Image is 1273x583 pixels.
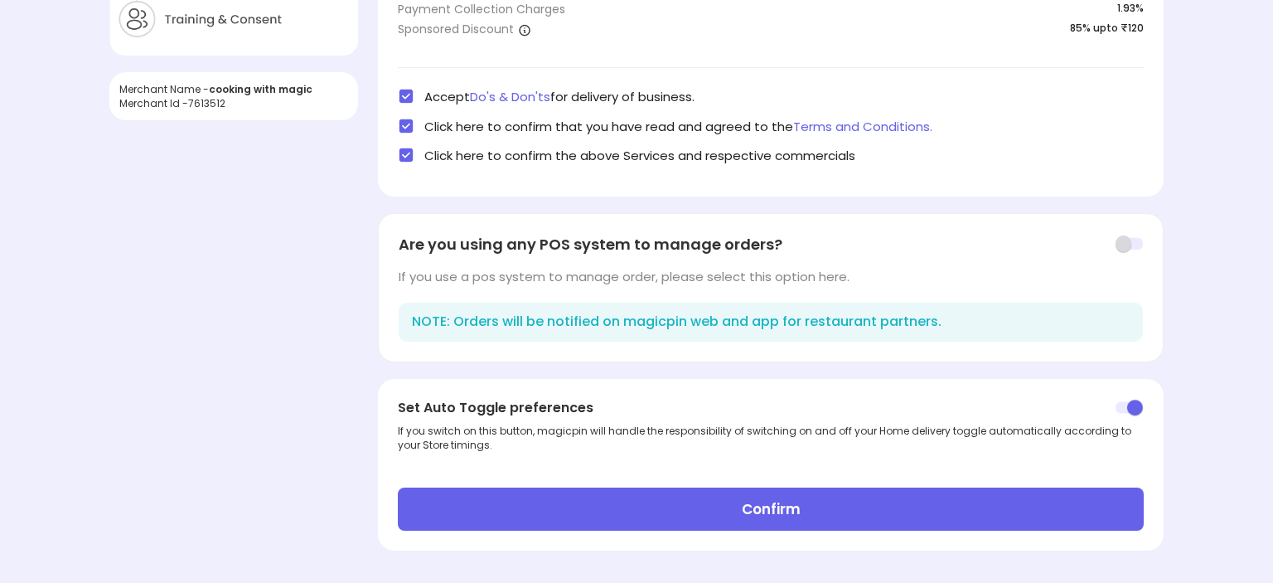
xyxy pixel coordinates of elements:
[119,82,348,96] div: Merchant Name -
[424,118,932,135] span: Click here to confirm that you have read and agreed to the
[398,1,565,17] div: Payment Collection Charges
[1070,21,1144,41] span: 85% upto ₹120
[398,424,1144,452] div: If you switch on this button, magicpin will handle the responsibility of switching on and off you...
[470,88,550,105] span: Do's & Don'ts
[398,88,414,104] img: check
[399,234,782,255] span: Are you using any POS system to manage orders?
[399,303,1143,342] div: NOTE: Orders will be notified on magicpin web and app for restaurant partners.
[1117,1,1144,21] span: 1.93%
[399,268,1143,285] div: If you use a pos system to manage order, please select this option here.
[1116,399,1144,417] img: pjpZYCU39gJvuxdatW4kArkLHrOpv3x53-IMsG4-PmLRue8W0vkwj7d-qyxTLkUJ2NTKs8Wi_BLD-WXOcR-hvawfdeE4R0UVS...
[398,21,531,37] div: Sponsored Discount
[793,118,932,135] span: Terms and Conditions.
[424,147,855,164] span: Click here to confirm the above Services and respective commercials
[119,96,348,110] div: Merchant Id - 7613512
[424,88,695,105] span: Accept for delivery of business.
[1115,235,1143,253] img: toggle
[398,488,1144,531] button: Confirm
[398,399,593,418] span: Set Auto Toggle preferences
[398,147,414,163] img: check
[209,82,312,96] span: cooking with magic
[518,23,531,36] img: a1isth1TvIaw5-r4PTQNnx6qH7hW1RKYA7fi6THaHSkdiamaZazZcPW6JbVsfR8_gv9BzWgcW1PiHueWjVd6jXxw-cSlbelae...
[398,118,414,134] img: check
